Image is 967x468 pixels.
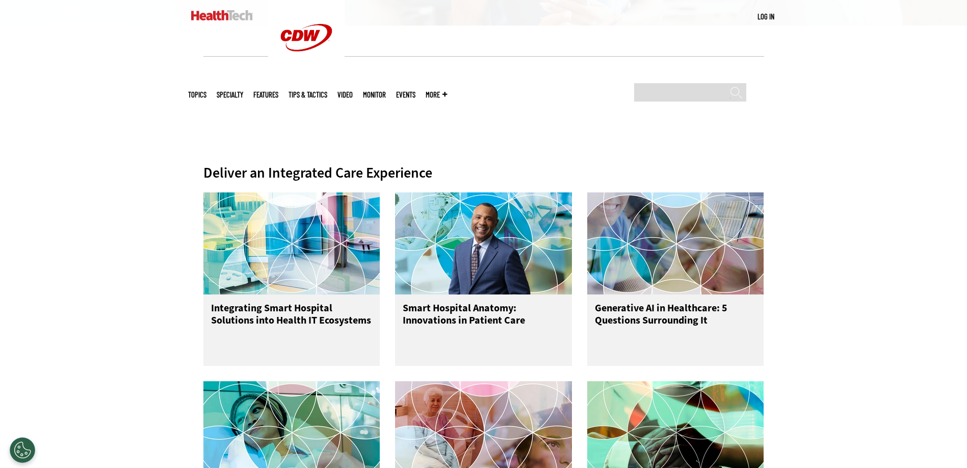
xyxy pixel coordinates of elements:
img: Multiple patients and doctors across settings [587,192,764,294]
span: Specialty [217,91,243,98]
a: Video [337,91,353,98]
h3: Generative AI in Healthcare: 5 Questions Surrounding It [595,302,756,343]
h3: Smart Hospital Anatomy: Innovations in Patient Care [403,302,564,343]
button: Open Preferences [10,437,35,463]
img: hospital scenes with kaleidoscope effect [203,192,380,294]
h3: Integrating Smart Hospital Solutions into Health IT Ecosystems [211,302,373,343]
a: Features [253,91,278,98]
img: Jim Francis photo on background of hospital scenes with kaleidoscope effect [395,192,572,294]
span: Topics [188,91,206,98]
a: CDW [268,67,345,78]
a: Events [396,91,415,98]
iframe: advertisement [298,72,669,118]
a: Jim Francis photo on background of hospital scenes with kaleidoscope effect Smart Hospital Anatom... [395,192,572,366]
div: Deliver an Integrated Care Experience [203,164,764,182]
img: Home [191,10,253,20]
div: User menu [757,11,774,22]
div: Cookies Settings [10,437,35,463]
a: Multiple patients and doctors across settings Generative AI in Healthcare: 5 Questions Surroundin... [587,192,764,366]
span: More [426,91,447,98]
a: hospital scenes with kaleidoscope effect Integrating Smart Hospital Solutions into Health IT Ecos... [203,192,380,366]
a: Log in [757,12,774,21]
a: Tips & Tactics [289,91,327,98]
a: MonITor [363,91,386,98]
